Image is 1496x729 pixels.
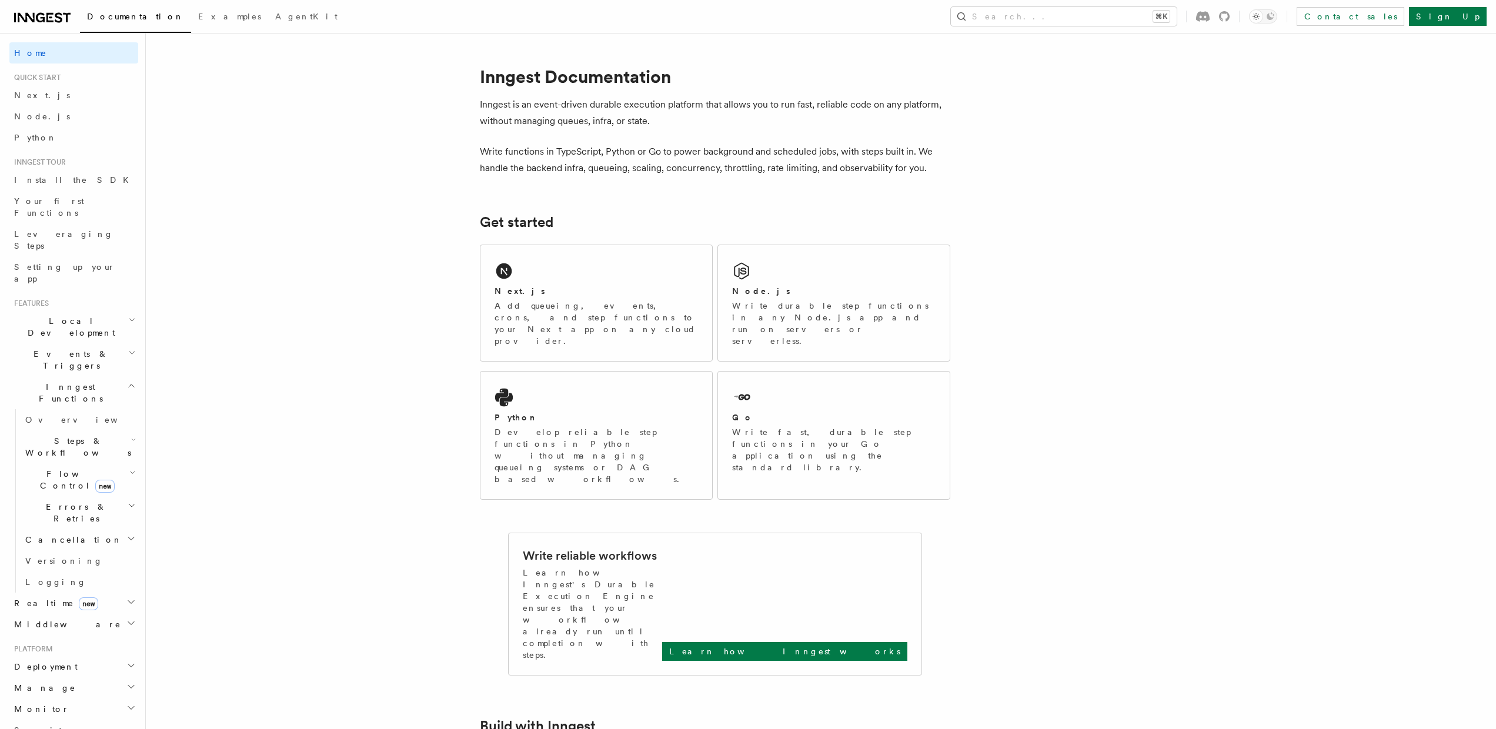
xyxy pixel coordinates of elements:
a: Sign Up [1409,7,1487,26]
a: Home [9,42,138,63]
a: Python [9,127,138,148]
a: Node.jsWrite durable step functions in any Node.js app and run on servers or serverless. [717,245,950,362]
a: Next.js [9,85,138,106]
button: Cancellation [21,529,138,550]
a: Install the SDK [9,169,138,190]
h2: Node.js [732,285,790,297]
a: Learn how Inngest works [662,642,907,661]
span: Manage [9,682,76,694]
h2: Go [732,412,753,423]
span: Next.js [14,91,70,100]
a: Get started [480,214,553,230]
a: Overview [21,409,138,430]
span: Errors & Retries [21,501,128,524]
span: Deployment [9,661,78,673]
span: Quick start [9,73,61,82]
p: Learn how Inngest's Durable Execution Engine ensures that your workflow already run until complet... [523,567,662,661]
span: Versioning [25,556,103,566]
a: Node.js [9,106,138,127]
button: Monitor [9,698,138,720]
p: Write durable step functions in any Node.js app and run on servers or serverless. [732,300,936,347]
button: Inngest Functions [9,376,138,409]
span: Setting up your app [14,262,115,283]
kbd: ⌘K [1153,11,1170,22]
h1: Inngest Documentation [480,66,950,87]
span: Flow Control [21,468,129,491]
h2: Write reliable workflows [523,547,657,564]
a: Your first Functions [9,190,138,223]
button: Events & Triggers [9,343,138,376]
span: new [95,480,115,493]
button: Realtimenew [9,593,138,614]
button: Errors & Retries [21,496,138,529]
p: Add queueing, events, crons, and step functions to your Next app on any cloud provider. [495,300,698,347]
a: Leveraging Steps [9,223,138,256]
span: Python [14,133,57,142]
span: Home [14,47,47,59]
span: Logging [25,577,86,587]
a: Documentation [80,4,191,33]
h2: Python [495,412,538,423]
p: Inngest is an event-driven durable execution platform that allows you to run fast, reliable code ... [480,96,950,129]
span: AgentKit [275,12,338,21]
a: Examples [191,4,268,32]
a: Setting up your app [9,256,138,289]
button: Flow Controlnew [21,463,138,496]
span: Node.js [14,112,70,121]
span: Platform [9,644,53,654]
span: Steps & Workflows [21,435,131,459]
a: Next.jsAdd queueing, events, crons, and step functions to your Next app on any cloud provider. [480,245,713,362]
a: Versioning [21,550,138,571]
span: Monitor [9,703,69,715]
span: Events & Triggers [9,348,128,372]
span: Cancellation [21,534,122,546]
a: Logging [21,571,138,593]
span: Inngest Functions [9,381,127,404]
a: AgentKit [268,4,345,32]
span: Your first Functions [14,196,84,218]
span: Leveraging Steps [14,229,113,250]
a: GoWrite fast, durable step functions in your Go application using the standard library. [717,371,950,500]
span: Overview [25,415,146,424]
button: Steps & Workflows [21,430,138,463]
button: Middleware [9,614,138,635]
span: Middleware [9,618,121,630]
div: Inngest Functions [9,409,138,593]
button: Toggle dark mode [1249,9,1277,24]
p: Develop reliable step functions in Python without managing queueing systems or DAG based workflows. [495,426,698,485]
a: Contact sales [1297,7,1404,26]
a: PythonDevelop reliable step functions in Python without managing queueing systems or DAG based wo... [480,371,713,500]
span: Realtime [9,597,98,609]
h2: Next.js [495,285,545,297]
button: Deployment [9,656,138,677]
p: Write functions in TypeScript, Python or Go to power background and scheduled jobs, with steps bu... [480,143,950,176]
p: Write fast, durable step functions in your Go application using the standard library. [732,426,936,473]
span: Features [9,299,49,308]
span: Examples [198,12,261,21]
button: Manage [9,677,138,698]
span: Install the SDK [14,175,136,185]
p: Learn how Inngest works [669,646,900,657]
button: Local Development [9,310,138,343]
button: Search...⌘K [951,7,1177,26]
span: Documentation [87,12,184,21]
span: Inngest tour [9,158,66,167]
span: Local Development [9,315,128,339]
span: new [79,597,98,610]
